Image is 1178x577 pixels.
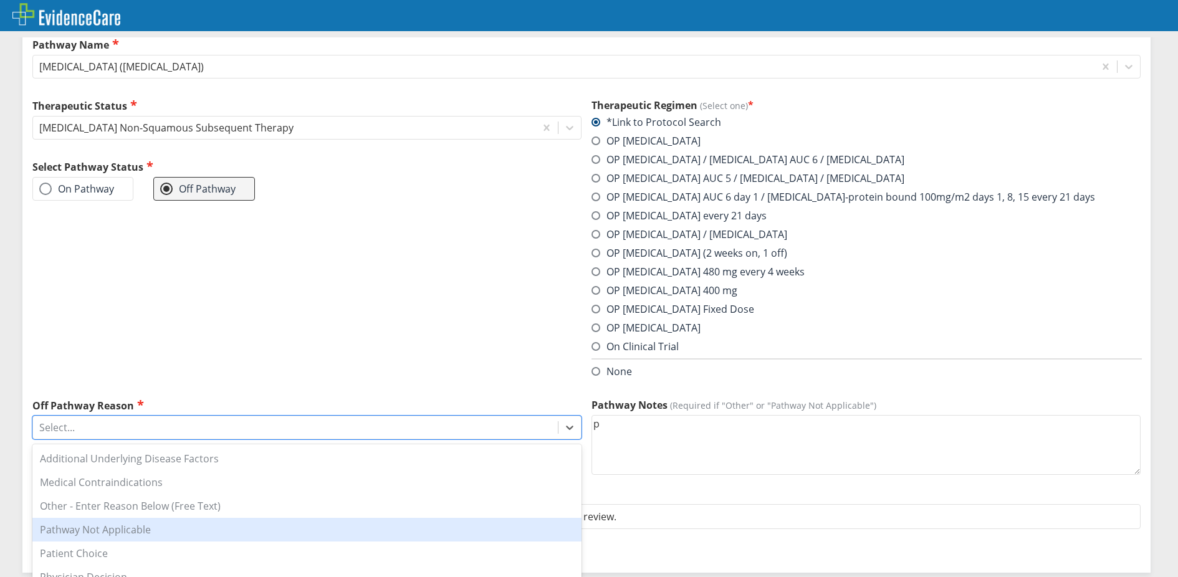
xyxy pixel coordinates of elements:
[591,415,1141,475] textarea: p
[591,302,754,316] label: OP [MEDICAL_DATA] Fixed Dose
[591,398,1141,412] label: Pathway Notes
[32,541,582,565] div: Patient Choice
[591,98,1141,112] h3: Therapeutic Regimen
[39,60,204,74] div: [MEDICAL_DATA] ([MEDICAL_DATA])
[32,98,582,113] label: Therapeutic Status
[39,121,294,135] div: [MEDICAL_DATA] Non-Squamous Subsequent Therapy
[591,190,1095,204] label: OP [MEDICAL_DATA] AUC 6 day 1 / [MEDICAL_DATA]-protein bound 100mg/m2 days 1, 8, 15 every 21 days
[39,421,75,434] div: Select...
[591,134,701,148] label: OP [MEDICAL_DATA]
[591,153,904,166] label: OP [MEDICAL_DATA] / [MEDICAL_DATA] AUC 6 / [MEDICAL_DATA]
[591,171,904,185] label: OP [MEDICAL_DATA] AUC 5 / [MEDICAL_DATA] / [MEDICAL_DATA]
[591,284,737,297] label: OP [MEDICAL_DATA] 400 mg
[591,227,787,241] label: OP [MEDICAL_DATA] / [MEDICAL_DATA]
[32,447,582,470] div: Additional Underlying Disease Factors
[160,183,236,195] label: Off Pathway
[32,160,582,174] h2: Select Pathway Status
[670,399,876,411] span: (Required if "Other" or "Pathway Not Applicable")
[591,321,701,335] label: OP [MEDICAL_DATA]
[591,115,721,129] label: *Link to Protocol Search
[32,470,582,494] div: Medical Contraindications
[591,265,805,279] label: OP [MEDICAL_DATA] 480 mg every 4 weeks
[700,100,748,112] span: (Select one)
[32,518,582,541] div: Pathway Not Applicable
[591,340,679,353] label: On Clinical Trial
[32,37,1141,52] label: Pathway Name
[32,494,582,518] div: Other - Enter Reason Below (Free Text)
[39,183,114,195] label: On Pathway
[591,365,632,378] label: None
[32,398,582,412] label: Off Pathway Reason
[12,3,120,26] img: EvidenceCare
[591,209,767,222] label: OP [MEDICAL_DATA] every 21 days
[591,246,787,260] label: OP [MEDICAL_DATA] (2 weeks on, 1 off)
